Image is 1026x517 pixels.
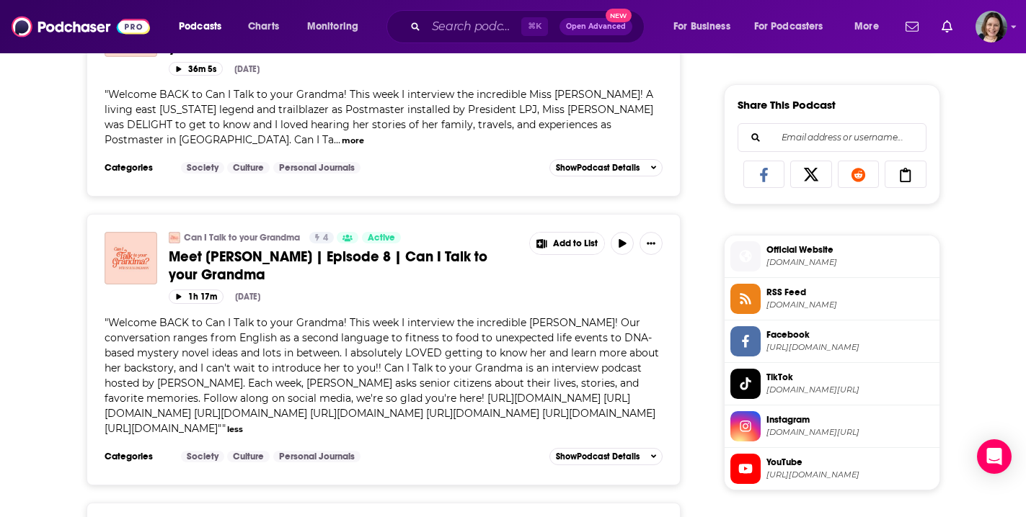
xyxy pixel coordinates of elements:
[273,162,361,174] a: Personal Journals
[976,11,1007,42] button: Show profile menu
[730,369,934,399] a: TikTok[DOMAIN_NAME][URL]
[566,23,626,30] span: Open Advanced
[239,15,288,38] a: Charts
[248,17,279,37] span: Charts
[606,9,632,22] span: New
[766,300,934,310] span: feeds.redcircle.com
[553,238,598,249] span: Add to List
[169,15,240,38] button: open menu
[227,451,270,462] a: Culture
[169,62,223,76] button: 36m 5s
[976,11,1007,42] span: Logged in as micglogovac
[844,15,897,38] button: open menu
[640,232,663,255] button: Show More Button
[976,11,1007,42] img: User Profile
[105,88,653,146] span: "
[977,439,1012,474] div: Open Intercom Messenger
[730,326,934,356] a: Facebook[URL][DOMAIN_NAME]
[766,342,934,353] span: https://www.facebook.com/canitalktoyourgrandma
[400,10,658,43] div: Search podcasts, credits, & more...
[105,88,653,146] span: Welcome BACK to Can I Talk to your Grandma! This week I interview the incredible Miss [PERSON_NAM...
[105,451,169,462] h3: Categories
[730,241,934,271] a: Official Website[DOMAIN_NAME]
[673,17,730,37] span: For Business
[105,316,659,435] span: " "
[181,162,224,174] a: Society
[766,413,934,426] span: Instagram
[235,292,260,302] div: [DATE]
[766,328,934,341] span: Facebook
[730,454,934,484] a: YouTube[URL][DOMAIN_NAME]
[309,232,334,243] a: 4
[297,15,377,38] button: open menu
[766,385,934,395] span: tiktok.com/@canitalktoyourgrandma
[12,13,150,40] img: Podchaser - Follow, Share and Rate Podcasts
[743,161,785,188] a: Share on Facebook
[184,232,300,243] a: Can I Talk to your Grandma
[936,14,958,39] a: Show notifications dropdown
[169,248,487,284] span: Meet [PERSON_NAME] | Episode 8 | Can I Talk to your Grandma
[766,456,934,469] span: YouTube
[362,232,401,243] a: Active
[549,159,663,176] button: ShowPodcast Details
[838,161,880,188] a: Share on Reddit
[766,371,934,384] span: TikTok
[105,316,659,435] span: Welcome BACK to Can I Talk to your Grandma! This week I interview the incredible [PERSON_NAME]! O...
[738,98,836,112] h3: Share This Podcast
[766,427,934,438] span: instagram.com/canitalktoyourgrandmapodcast
[766,243,934,256] span: Official Website
[227,423,243,436] button: less
[426,15,521,38] input: Search podcasts, credits, & more...
[730,284,934,314] a: RSS Feed[DOMAIN_NAME]
[854,17,879,37] span: More
[766,286,934,299] span: RSS Feed
[342,135,364,147] button: more
[556,163,640,173] span: Show Podcast Details
[766,257,934,268] span: redcircle.com
[900,14,924,39] a: Show notifications dropdown
[754,17,823,37] span: For Podcasters
[745,15,844,38] button: open menu
[307,17,358,37] span: Monitoring
[730,411,934,441] a: Instagram[DOMAIN_NAME][URL]
[560,18,632,35] button: Open AdvancedNew
[169,232,180,243] img: Can I Talk to your Grandma
[227,162,270,174] a: Culture
[790,161,832,188] a: Share on X/Twitter
[169,248,519,284] a: Meet [PERSON_NAME] | Episode 8 | Can I Talk to your Grandma
[105,162,169,174] h3: Categories
[738,123,927,152] div: Search followers
[323,231,328,246] span: 4
[179,17,221,37] span: Podcasts
[368,231,395,246] span: Active
[169,289,224,303] button: 1h 17m
[549,448,663,465] button: ShowPodcast Details
[334,133,340,146] span: ...
[181,451,224,462] a: Society
[663,15,748,38] button: open menu
[766,469,934,480] span: https://www.youtube.com/@CanITalkToYourGrandmaPodcast
[750,124,914,151] input: Email address or username...
[105,232,157,284] img: Meet Hilary | Episode 8 | Can I Talk to your Grandma
[556,451,640,462] span: Show Podcast Details
[521,17,548,36] span: ⌘ K
[234,64,260,74] div: [DATE]
[273,451,361,462] a: Personal Journals
[885,161,927,188] a: Copy Link
[530,233,605,254] button: Show More Button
